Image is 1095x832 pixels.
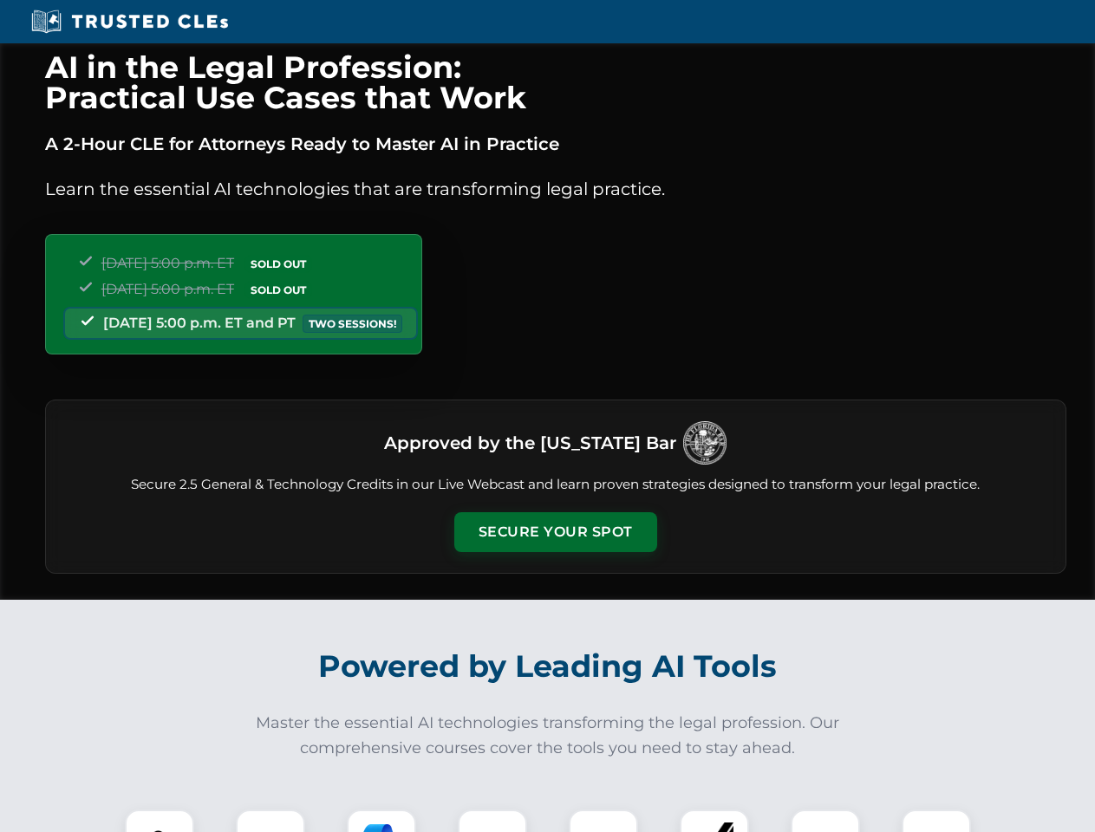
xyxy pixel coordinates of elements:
span: [DATE] 5:00 p.m. ET [101,281,234,297]
h2: Powered by Leading AI Tools [68,636,1028,697]
img: Logo [683,421,727,465]
h3: Approved by the [US_STATE] Bar [384,427,676,458]
span: SOLD OUT [244,255,312,273]
p: Learn the essential AI technologies that are transforming legal practice. [45,175,1066,203]
button: Secure Your Spot [454,512,657,552]
img: Trusted CLEs [26,9,233,35]
p: A 2-Hour CLE for Attorneys Ready to Master AI in Practice [45,130,1066,158]
span: SOLD OUT [244,281,312,299]
span: [DATE] 5:00 p.m. ET [101,255,234,271]
p: Secure 2.5 General & Technology Credits in our Live Webcast and learn proven strategies designed ... [67,475,1045,495]
h1: AI in the Legal Profession: Practical Use Cases that Work [45,52,1066,113]
p: Master the essential AI technologies transforming the legal profession. Our comprehensive courses... [244,711,851,761]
